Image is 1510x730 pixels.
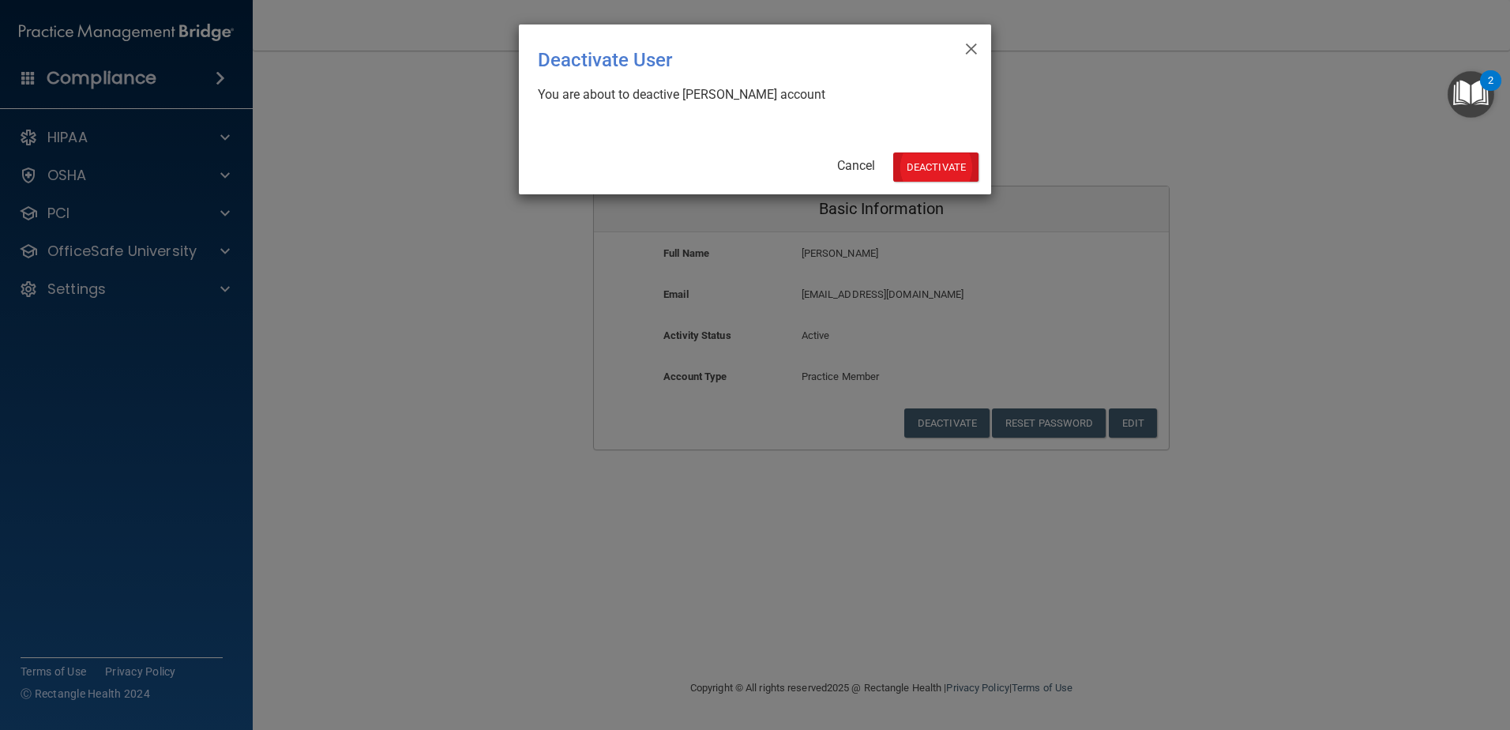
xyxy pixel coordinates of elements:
[1237,618,1491,681] iframe: Drift Widget Chat Controller
[538,37,907,83] div: Deactivate User
[1448,71,1494,118] button: Open Resource Center, 2 new notifications
[538,86,960,103] div: You are about to deactive [PERSON_NAME] account
[964,31,978,62] span: ×
[1488,81,1493,101] div: 2
[837,158,875,173] a: Cancel
[893,152,978,182] button: Deactivate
